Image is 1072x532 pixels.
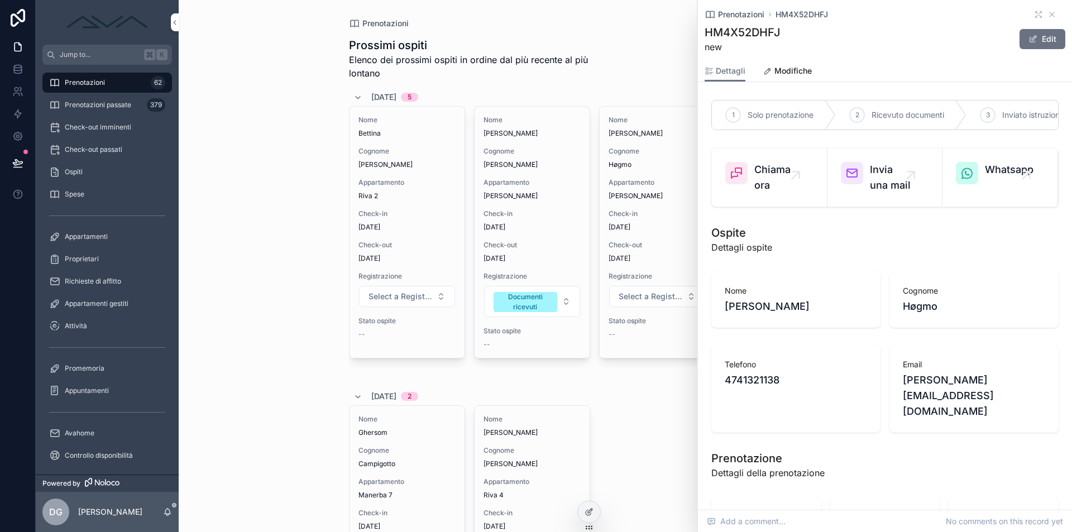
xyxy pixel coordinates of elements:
button: Unselect DOCUMENTI_RICEVUTI [494,291,557,312]
span: Manerba 7 [358,491,456,500]
span: Invia una mail [870,162,911,193]
span: [DATE] [484,522,581,531]
span: Dettagli [716,65,745,76]
span: [DATE] [358,223,456,232]
button: Select Button [609,286,705,307]
a: HM4X52DHFJ [776,9,828,20]
a: Ospiti [42,162,172,182]
span: Prenotazioni [65,78,105,87]
span: Appartamenti [65,232,108,241]
span: Select a Registrazione [619,291,682,302]
span: Jump to... [60,50,140,59]
span: Solo prenotazione [748,109,813,121]
span: Appartamento [484,178,581,187]
a: Check-out imminenti [42,117,172,137]
span: [PERSON_NAME][EMAIL_ADDRESS][DOMAIN_NAME] [903,372,1045,419]
span: Spese [65,190,84,199]
span: Nome [484,415,581,424]
span: Check-in [484,209,581,218]
span: 4741321138 [725,372,867,388]
span: Ospiti [65,167,83,176]
h1: Ospite [711,225,772,241]
span: Appartamento [484,477,581,486]
span: Elenco dei prossimi ospiti in ordine dal più recente al più lontano [349,53,620,80]
span: Appartamento [609,178,706,187]
div: Documenti ricevuti [500,292,551,312]
span: K [157,50,166,59]
a: Powered by [36,475,179,492]
span: DG [49,505,63,519]
span: [PERSON_NAME] [725,299,867,314]
span: Registrazione [484,272,581,281]
span: Avahome [65,429,94,438]
span: Nome [484,116,581,124]
span: Check-in [484,509,581,517]
span: Stato ospite [358,317,456,325]
span: Promemoria [65,364,104,373]
a: Appartamenti [42,227,172,247]
span: Nome [358,116,456,124]
span: [DATE] [484,254,581,263]
h1: Prossimi ospiti [349,37,620,53]
a: Proprietari [42,249,172,269]
a: Chiama ora [712,148,827,207]
span: Appuntamenti [65,386,109,395]
a: Dettagli [705,61,745,82]
span: [PERSON_NAME] [484,129,581,138]
span: Ghersom [358,428,456,437]
div: 2 [408,392,411,401]
span: Modifiche [774,65,812,76]
a: Controllo disponibilità [42,445,172,466]
a: Appuntamenti [42,381,172,401]
span: Riva 4 [484,491,581,500]
span: [DATE] [358,522,456,531]
span: Powered by [42,479,80,488]
p: [PERSON_NAME] [78,506,142,517]
a: NomeBettinaCognome[PERSON_NAME]AppartamentoRiva 2Check-in[DATE]Check-out[DATE]RegistrazioneSelect... [349,106,465,358]
span: Check-out [358,241,456,250]
span: -- [484,340,490,349]
span: 1 [732,111,735,119]
a: Promemoria [42,358,172,378]
span: Prenotazioni [718,9,764,20]
span: [PERSON_NAME] [484,160,581,169]
span: Attività [65,322,87,330]
img: App logo [63,13,152,31]
button: Jump to...K [42,45,172,65]
span: [DATE] [609,254,706,263]
span: Check-out passati [65,145,122,154]
button: Edit [1020,29,1065,49]
span: 3 [986,111,990,119]
span: Appartamenti gestiti [65,299,128,308]
a: Nome[PERSON_NAME]Cognome[PERSON_NAME]Appartamento[PERSON_NAME]Check-in[DATE]Check-out[DATE]Regist... [474,106,590,358]
span: Registrazione [609,272,706,281]
span: [DATE] [358,254,456,263]
div: 5 [408,93,411,102]
span: Telefono [725,359,867,370]
span: Bettina [358,129,456,138]
span: Dettagli della prenotazione [711,466,825,480]
span: Chiama ora [754,162,796,193]
span: [PERSON_NAME] [609,129,706,138]
span: Cognome [358,446,456,455]
span: [DATE] [609,223,706,232]
a: Prenotazioni62 [42,73,172,93]
div: 379 [147,98,165,112]
span: [PERSON_NAME] [484,459,581,468]
span: Cognome [484,147,581,156]
a: Spese [42,184,172,204]
span: No comments on this record yet [946,516,1063,527]
span: Appartamento [358,178,456,187]
span: Richieste di affitto [65,277,121,286]
a: Nome[PERSON_NAME]CognomeHøgmoAppartamento[PERSON_NAME]Check-in[DATE]Check-out[DATE]RegistrazioneS... [599,106,715,358]
span: Prenotazioni [362,18,409,29]
button: Select Button [359,286,455,307]
div: scrollable content [36,65,179,475]
span: new [705,40,781,54]
span: Campigotto [358,459,456,468]
a: Prenotazioni [705,9,764,20]
span: Email [903,359,1045,370]
h1: HM4X52DHFJ [705,25,781,40]
a: Whatsapp [942,148,1058,207]
span: [DATE] [484,223,581,232]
